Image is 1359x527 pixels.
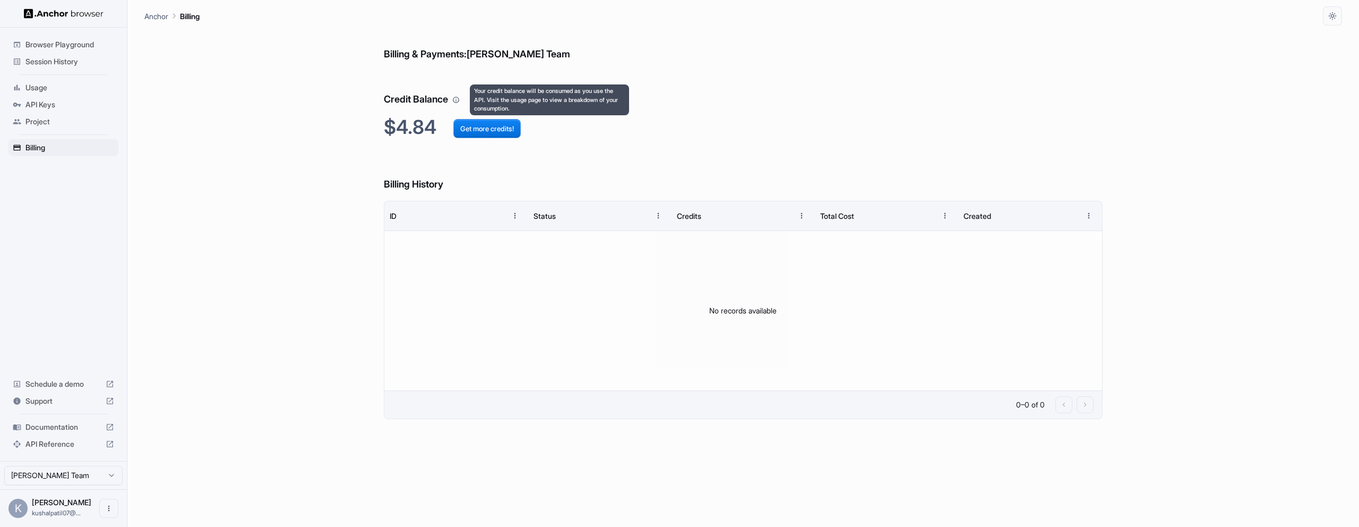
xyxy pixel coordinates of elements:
svg: Your credit balance will be consumed as you use the API. Visit the usage page to view a breakdown... [452,96,460,104]
button: Menu [1079,206,1098,225]
div: Your credit balance will be consumed as you use the API. Visit the usage page to view a breakdown... [470,84,629,115]
div: Usage [8,79,118,96]
nav: breadcrumb [144,10,200,22]
button: Menu [505,206,524,225]
div: API Reference [8,436,118,453]
button: Sort [630,206,649,225]
h6: Credit Balance [384,71,1103,107]
h6: Billing & Payments: [PERSON_NAME] Team [384,25,1103,62]
img: Anchor Logo [24,8,104,19]
button: Sort [486,206,505,225]
span: kushalpatil07@gmail.com [32,509,81,517]
div: Billing [8,139,118,156]
button: Menu [792,206,811,225]
button: Sort [916,206,935,225]
span: API Keys [25,99,114,110]
span: Session History [25,56,114,67]
span: Schedule a demo [25,379,101,389]
div: Documentation [8,419,118,436]
span: Usage [25,82,114,93]
span: API Reference [25,439,101,449]
span: Kushal Patil [32,498,91,507]
p: Billing [180,11,200,22]
span: Billing [25,142,114,153]
span: Browser Playground [25,39,114,50]
p: 0–0 of 0 [1016,399,1045,410]
div: Total Cost [820,211,854,220]
div: Support [8,393,118,410]
div: K [8,499,28,518]
span: Project [25,116,114,127]
span: Documentation [25,422,101,432]
div: Credits [677,211,701,220]
button: Sort [1060,206,1079,225]
span: Support [25,396,101,406]
div: Project [8,113,118,130]
div: API Keys [8,96,118,113]
div: Created [964,211,991,220]
h2: $4.84 [384,116,1103,139]
div: Status [534,211,556,220]
div: No records available [384,231,1102,390]
button: Menu [649,206,668,225]
p: Anchor [144,11,168,22]
div: ID [390,211,397,220]
button: Sort [773,206,792,225]
h6: Billing History [384,156,1103,192]
div: Browser Playground [8,36,118,53]
button: Open menu [99,499,118,518]
button: Menu [935,206,954,225]
div: Session History [8,53,118,70]
button: Get more credits! [453,119,521,138]
div: Schedule a demo [8,376,118,393]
